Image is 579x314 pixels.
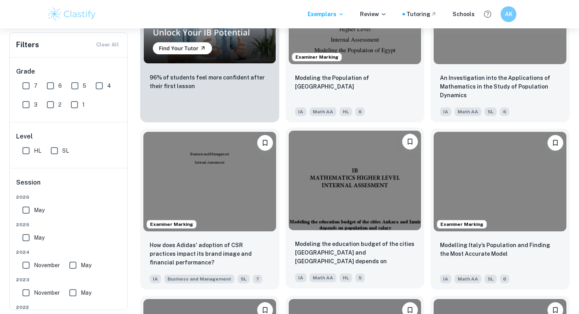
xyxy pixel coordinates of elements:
span: 7 [34,81,37,90]
p: Modeling the Population of Egypt [295,74,415,91]
span: November [34,261,60,270]
span: 2025 [16,221,122,228]
button: Help and Feedback [481,7,494,21]
span: SL [484,107,497,116]
h6: Level [16,132,122,141]
span: 7 [253,275,262,283]
span: SL [62,146,69,155]
span: 4 [107,81,111,90]
span: HL [340,273,352,282]
span: SL [484,275,497,283]
span: SL [238,275,250,283]
span: IA [295,273,306,282]
span: IA [295,107,306,116]
span: May [34,233,45,242]
span: 5 [83,81,86,90]
span: May [81,261,91,270]
span: 1 [82,100,85,109]
span: 6 [355,107,365,116]
p: Modeling the education budget of the cities Ankara and Izmir depends on population and salary [295,240,415,266]
img: Clastify logo [47,6,97,22]
button: Bookmark [547,135,563,151]
h6: Session [16,178,122,194]
img: Business and Management IA example thumbnail: How does Adidas' adoption of CSR practic [143,132,276,231]
span: 2 [58,100,61,109]
p: An Investigation into the Applications of Mathematics in the Study of Population Dynamics [440,74,560,100]
p: Review [360,10,387,18]
span: 3 [34,100,37,109]
span: IA [150,275,161,283]
span: November [34,288,60,297]
span: May [81,288,91,297]
a: Tutoring [406,10,437,18]
a: Examiner MarkingBookmarkHow does Adidas' adoption of CSR practices impact its brand image and fin... [140,129,279,289]
img: Math AA IA example thumbnail: Modelling Italy’s Population and Finding [434,132,566,231]
a: Schools [453,10,475,18]
span: Examiner Marking [292,54,341,61]
span: 2024 [16,249,122,256]
p: Exemplars [308,10,344,18]
span: May [34,206,45,214]
p: 96% of students feel more confident after their first lesson [150,73,270,91]
span: 6 [500,275,509,283]
img: Math AA IA example thumbnail: Modeling the education budget of the cit [289,131,421,230]
span: Examiner Marking [437,221,486,228]
a: BookmarkModeling the education budget of the cities Ankara and Izmir depends on population and sa... [286,129,425,289]
button: AK [501,6,516,22]
span: HL [340,107,352,116]
h6: AK [504,10,513,18]
span: Math AA [310,273,336,282]
span: 2026 [16,194,122,201]
span: 2023 [16,276,122,283]
h6: Filters [16,39,39,50]
span: IA [440,107,451,116]
span: 2022 [16,304,122,311]
span: Business and Management [164,275,234,283]
a: Examiner MarkingBookmarkModelling Italy’s Population and Finding the Most Accurate ModelIAMath AASL6 [431,129,570,289]
span: 5 [355,273,365,282]
h6: Grade [16,67,122,76]
span: Math AA [310,107,336,116]
p: How does Adidas' adoption of CSR practices impact its brand image and financial performance? [150,241,270,267]
p: Modelling Italy’s Population and Finding the Most Accurate Model [440,241,560,258]
span: 6 [500,107,509,116]
span: Math AA [455,107,481,116]
span: Examiner Marking [147,221,196,228]
span: HL [34,146,41,155]
span: Math AA [455,275,481,283]
span: 6 [58,81,62,90]
span: IA [440,275,451,283]
button: Bookmark [402,134,418,150]
button: Bookmark [257,135,273,151]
